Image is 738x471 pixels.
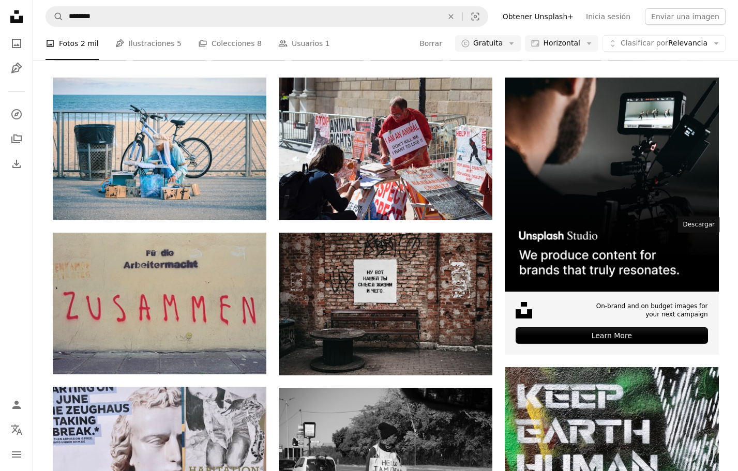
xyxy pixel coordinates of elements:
[278,27,330,60] a: Usuarios 1
[505,78,718,291] img: file-1715652217532-464736461acbimage
[419,35,443,52] button: Borrar
[645,8,726,25] button: Enviar una imagen
[257,38,262,49] span: 8
[496,8,580,25] a: Obtener Unsplash+
[325,38,330,49] span: 1
[6,104,27,125] a: Explorar
[516,327,707,344] div: Learn More
[590,302,707,320] span: On-brand and on budget images for your next campaign
[6,419,27,440] button: Idioma
[53,298,266,308] a: una pared que tiene algo de escritura en ella
[46,6,488,27] form: Encuentra imágenes en todo el sitio
[440,7,462,26] button: Borrar
[6,129,27,149] a: Colecciones
[621,38,707,49] span: Relevancia
[53,78,266,220] img: una persona sentada en el suelo junto a una bicicleta
[53,453,266,462] a: Cara de mujer en pared blanca
[543,38,580,49] span: Horizontal
[177,38,182,49] span: 5
[516,302,532,318] img: file-1631678316303-ed18b8b5cb9cimage
[603,35,726,52] button: Clasificar porRelevancia
[6,394,27,415] a: Iniciar sesión / Registrarse
[53,144,266,153] a: una persona sentada en el suelo junto a una bicicleta
[279,454,492,463] a: Un hombre sosteniendo un cartel al costado de la carretera
[279,144,492,154] a: Hombre parado frente a la señalización durante el día
[6,6,27,29] a: Inicio — Unsplash
[678,217,720,233] div: Descargar
[525,35,598,52] button: Horizontal
[53,233,266,374] img: una pared que tiene algo de escritura en ella
[473,38,503,49] span: Gratuita
[279,299,492,309] a: Banco marrón con mesa de barril
[198,27,262,60] a: Colecciones 8
[6,33,27,54] a: Fotos
[455,35,521,52] button: Gratuita
[279,233,492,375] img: Banco marrón con mesa de barril
[505,78,718,355] a: On-brand and on budget images for your next campaignLearn More
[580,8,637,25] a: Inicia sesión
[46,7,64,26] button: Buscar en Unsplash
[6,58,27,79] a: Ilustraciones
[505,433,718,443] a: Textil negro, blanco y verde
[115,27,182,60] a: Ilustraciones 5
[6,154,27,174] a: Historial de descargas
[279,78,492,220] img: Hombre parado frente a la señalización durante el día
[463,7,488,26] button: Búsqueda visual
[621,39,668,47] span: Clasificar por
[6,444,27,465] button: Menú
